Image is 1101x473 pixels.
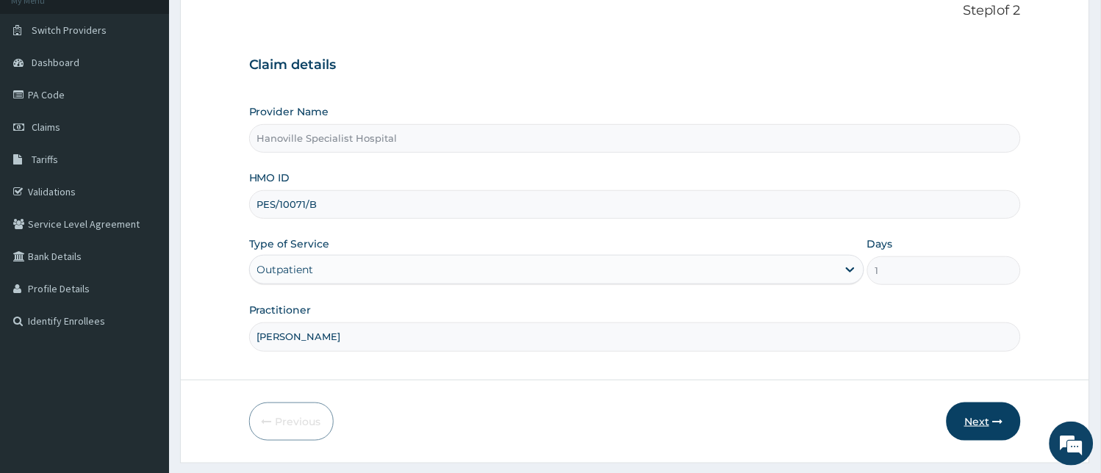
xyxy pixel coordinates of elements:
label: Type of Service [249,236,330,251]
p: Step 1 of 2 [249,3,1022,19]
span: Tariffs [32,153,58,166]
div: Outpatient [257,262,314,277]
button: Next [947,402,1021,441]
img: d_794563401_company_1708531726252_794563401 [27,73,60,110]
label: Days [867,236,893,251]
label: HMO ID [249,170,290,185]
span: Dashboard [32,56,79,69]
label: Provider Name [249,104,329,119]
textarea: Type your message and hit 'Enter' [7,316,280,367]
h3: Claim details [249,57,1022,73]
div: Chat with us now [76,82,247,101]
button: Previous [249,402,334,441]
input: Enter Name [249,322,1022,351]
span: Claims [32,120,60,134]
label: Practitioner [249,303,312,317]
span: Switch Providers [32,24,107,37]
span: We're online! [85,142,203,291]
div: Minimize live chat window [241,7,276,43]
input: Enter HMO ID [249,190,1022,219]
